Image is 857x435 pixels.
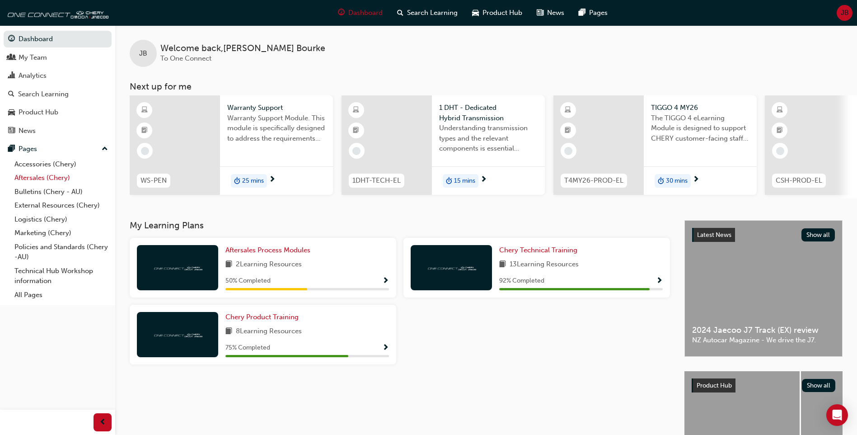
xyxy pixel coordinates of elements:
div: Analytics [19,71,47,81]
span: duration-icon [446,175,452,187]
span: news-icon [8,127,15,135]
div: My Team [19,52,47,63]
a: Marketing (Chery) [11,226,112,240]
span: CSH-PROD-EL [776,175,822,186]
span: News [547,8,564,18]
button: Show Progress [656,275,663,287]
button: Show all [802,379,836,392]
a: News [4,123,112,139]
span: 15 mins [454,176,475,186]
span: car-icon [8,109,15,117]
span: booktick-icon [141,125,148,137]
a: Chery Product Training [225,312,302,322]
a: search-iconSearch Learning [390,4,465,22]
span: learningResourceType_ELEARNING-icon [353,104,359,116]
span: To One Connect [160,54,211,62]
span: Latest News [697,231,731,239]
a: Product Hub [4,104,112,121]
a: Latest NewsShow all [692,228,835,242]
span: Chery Product Training [225,313,299,321]
button: Pages [4,141,112,157]
div: Search Learning [18,89,69,99]
a: Bulletins (Chery - AU) [11,185,112,199]
span: car-icon [472,7,479,19]
button: Show Progress [382,275,389,287]
span: next-icon [693,176,699,184]
span: learningRecordVerb_NONE-icon [352,147,361,155]
span: 25 mins [242,176,264,186]
span: duration-icon [658,175,664,187]
span: Warranty Support [227,103,326,113]
a: Dashboard [4,31,112,47]
a: Search Learning [4,86,112,103]
span: Chery Technical Training [499,246,577,254]
span: Warranty Support Module. This module is specifically designed to address the requirements and pro... [227,113,326,144]
span: 30 mins [666,176,688,186]
span: guage-icon [8,35,15,43]
span: search-icon [397,7,403,19]
span: learningRecordVerb_NONE-icon [141,147,149,155]
button: JB [837,5,852,21]
span: book-icon [225,326,232,337]
span: learningRecordVerb_NONE-icon [564,147,572,155]
span: people-icon [8,54,15,62]
span: news-icon [537,7,543,19]
span: Aftersales Process Modules [225,246,310,254]
span: learningResourceType_ELEARNING-icon [141,104,148,116]
span: 1 DHT - Dedicated Hybrid Transmission [439,103,538,123]
a: Latest NewsShow all2024 Jaecoo J7 Track (EX) reviewNZ Autocar Magazine - We drive the J7. [684,220,843,357]
span: learningRecordVerb_NONE-icon [776,147,784,155]
img: oneconnect [426,263,476,272]
a: Chery Technical Training [499,245,581,255]
span: next-icon [269,176,276,184]
a: Accessories (Chery) [11,157,112,171]
span: 92 % Completed [499,276,544,286]
span: T4MY26-PROD-EL [564,175,623,186]
a: car-iconProduct Hub [465,4,529,22]
div: Open Intercom Messenger [826,404,848,426]
span: NZ Autocar Magazine - We drive the J7. [692,335,835,345]
span: Product Hub [697,382,732,389]
span: chart-icon [8,72,15,80]
span: next-icon [480,176,487,184]
span: pages-icon [579,7,585,19]
a: Aftersales (Chery) [11,171,112,185]
a: news-iconNews [529,4,571,22]
span: booktick-icon [777,125,783,137]
span: booktick-icon [565,125,571,137]
h3: Next up for me [115,81,857,92]
span: book-icon [499,259,506,270]
span: up-icon [102,143,108,155]
span: The TIGGO 4 eLearning Module is designed to support CHERY customer-facing staff with the product ... [651,113,749,144]
span: learningResourceType_ELEARNING-icon [565,104,571,116]
span: Show Progress [656,277,663,285]
span: Search Learning [407,8,458,18]
a: Technical Hub Workshop information [11,264,112,288]
a: pages-iconPages [571,4,615,22]
span: 13 Learning Resources [510,259,579,270]
span: Welcome back , [PERSON_NAME] Bourke [160,43,325,54]
span: Pages [589,8,608,18]
div: News [19,126,36,136]
a: Aftersales Process Modules [225,245,314,255]
a: Analytics [4,67,112,84]
a: T4MY26-PROD-ELTIGGO 4 MY26The TIGGO 4 eLearning Module is designed to support CHERY customer-faci... [553,95,757,195]
span: JB [841,8,849,18]
h3: My Learning Plans [130,220,670,231]
img: oneconnect [153,263,202,272]
span: TIGGO 4 MY26 [651,103,749,113]
img: oneconnect [153,330,202,339]
a: Product HubShow all [692,378,835,393]
span: Product Hub [482,8,522,18]
span: 2 Learning Resources [236,259,302,270]
span: 50 % Completed [225,276,271,286]
div: Pages [19,144,37,154]
span: WS-PEN [140,175,167,186]
a: guage-iconDashboard [331,4,390,22]
img: oneconnect [5,4,108,22]
a: WS-PENWarranty SupportWarranty Support Module. This module is specifically designed to address th... [130,95,333,195]
span: JB [139,48,147,59]
span: learningResourceType_ELEARNING-icon [777,104,783,116]
button: Show Progress [382,342,389,354]
span: book-icon [225,259,232,270]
